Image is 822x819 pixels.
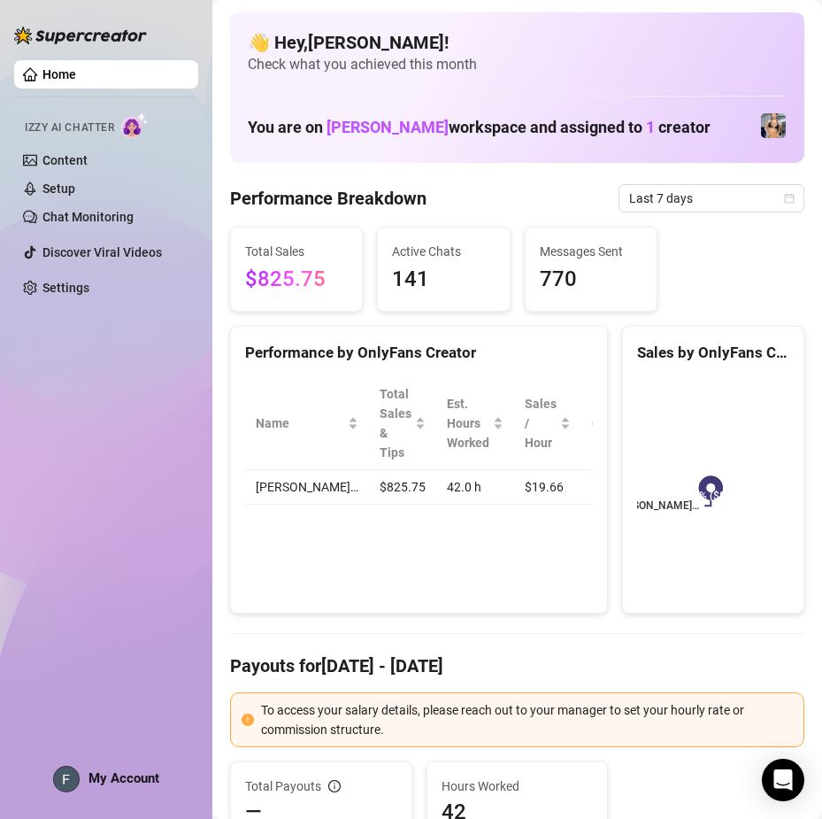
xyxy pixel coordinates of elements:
span: Total Payouts [245,777,321,796]
div: Open Intercom Messenger [762,759,804,801]
th: Name [245,377,369,470]
td: $825.75 [369,470,436,505]
h4: Performance Breakdown [230,186,426,211]
td: $19.66 [514,470,581,505]
div: Performance by OnlyFans Creator [245,341,593,365]
div: Sales by OnlyFans Creator [637,341,789,365]
a: Discover Viral Videos [42,245,162,259]
img: ACg8ocLS2xCPRs9IhZs78uze4fDgEZCPOcC1rWetBLco9P4hI66EFw=s96-c [54,767,79,792]
a: Setup [42,182,75,196]
div: To access your salary details, please reach out to your manager to set your hourly rate or commis... [261,700,793,739]
img: Veronica [761,113,786,138]
span: Chat Conversion [592,413,706,433]
span: Last 7 days [629,185,794,212]
a: Content [42,153,88,167]
span: Hours Worked [442,777,594,796]
span: My Account [88,770,159,786]
h4: Payouts for [DATE] - [DATE] [230,653,804,678]
th: Total Sales & Tips [369,377,436,470]
span: info-circle [328,780,341,792]
span: [PERSON_NAME] [326,118,449,136]
a: Home [42,67,76,81]
td: 42.0 h [436,470,514,505]
div: Est. Hours Worked [447,394,489,452]
th: Sales / Hour [514,377,581,470]
span: Messages Sent [540,242,642,261]
span: Active Chats [392,242,495,261]
span: $825.75 [245,263,348,297]
span: Sales / Hour [525,394,557,452]
span: Izzy AI Chatter [25,120,114,136]
h1: You are on workspace and assigned to creator [248,118,711,137]
span: calendar [784,193,795,204]
th: Chat Conversion [581,377,731,470]
span: 141 [392,263,495,297]
span: 1 [646,118,655,136]
span: 770 [540,263,642,297]
span: Name [256,413,344,433]
span: exclamation-circle [242,714,254,726]
img: logo-BBDzfeDw.svg [14,27,147,44]
h4: 👋 Hey, [PERSON_NAME] ! [248,30,787,55]
span: Total Sales & Tips [380,384,411,462]
a: Settings [42,281,89,295]
td: [PERSON_NAME]… [245,470,369,505]
span: 13 % [592,477,620,497]
span: Total Sales [245,242,348,261]
text: [PERSON_NAME]… [611,500,700,513]
a: Chat Monitoring [42,210,134,224]
img: AI Chatter [121,112,149,138]
span: Check what you achieved this month [248,55,787,74]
